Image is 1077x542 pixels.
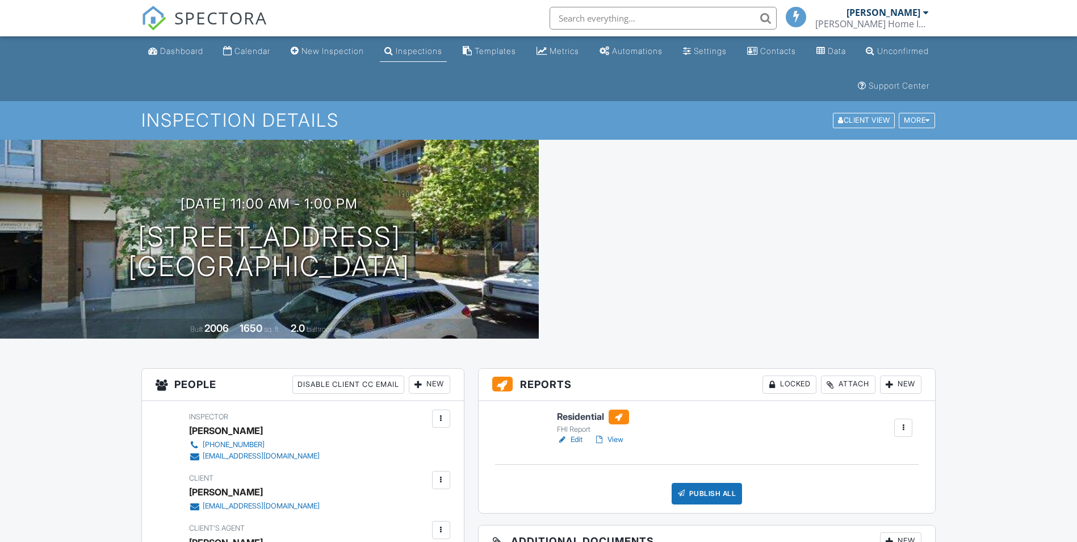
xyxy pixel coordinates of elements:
a: Unconfirmed [861,41,933,62]
a: Edit [557,434,582,445]
a: Templates [458,41,521,62]
a: [PHONE_NUMBER] [189,439,320,451]
div: Contacts [760,46,796,56]
div: Calendar [234,46,270,56]
div: Metrics [550,46,579,56]
div: [EMAIL_ADDRESS][DOMAIN_NAME] [203,502,320,511]
div: [PHONE_NUMBER] [203,440,265,449]
a: Automations (Basic) [595,41,667,62]
input: Search everything... [550,7,777,30]
a: Settings [678,41,731,62]
div: [PERSON_NAME] [189,422,263,439]
div: Data [828,46,846,56]
a: Contacts [743,41,801,62]
a: View [594,434,623,445]
span: Client's Agent [189,524,245,532]
div: Unconfirmed [877,46,929,56]
div: [PERSON_NAME] [846,7,920,18]
span: sq. ft. [264,325,280,333]
div: Frisbie Home Inspection [815,18,929,30]
div: 2006 [204,322,229,334]
div: [EMAIL_ADDRESS][DOMAIN_NAME] [203,452,320,461]
a: Metrics [532,41,584,62]
span: bathrooms [307,325,339,333]
span: Inspector [189,412,228,421]
h3: Reports [479,369,936,401]
div: Dashboard [160,46,203,56]
a: New Inspection [286,41,368,62]
div: Automations [612,46,663,56]
div: Attach [821,376,875,394]
div: Support Center [869,81,929,90]
div: [PERSON_NAME] [189,483,263,501]
a: Residential FHI Report [557,410,629,435]
div: 2.0 [291,322,305,334]
a: Inspections [380,41,447,62]
div: Inspections [396,46,442,56]
a: Dashboard [144,41,208,62]
h1: [STREET_ADDRESS] [GEOGRAPHIC_DATA] [128,222,410,282]
div: New Inspection [301,46,364,56]
div: Publish All [672,483,743,505]
a: SPECTORA [141,15,267,39]
h6: Residential [557,410,629,424]
div: New [880,376,921,394]
a: Calendar [219,41,275,62]
a: Data [812,41,850,62]
span: SPECTORA [174,6,267,30]
div: New [409,376,450,394]
div: Disable Client CC Email [292,376,404,394]
h3: [DATE] 11:00 am - 1:00 pm [181,196,358,211]
a: Client View [832,115,898,124]
div: Settings [694,46,727,56]
div: 1650 [240,322,262,334]
img: The Best Home Inspection Software - Spectora [141,6,166,31]
a: Support Center [853,76,934,97]
div: Templates [475,46,516,56]
a: [EMAIL_ADDRESS][DOMAIN_NAME] [189,501,320,512]
span: Built [190,325,203,333]
div: FHI Report [557,425,629,434]
div: More [899,113,935,128]
h3: People [142,369,464,401]
div: Client View [833,113,895,128]
span: Client [189,474,213,482]
div: Locked [762,376,816,394]
a: [EMAIL_ADDRESS][DOMAIN_NAME] [189,451,320,462]
h1: Inspection Details [141,110,936,130]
